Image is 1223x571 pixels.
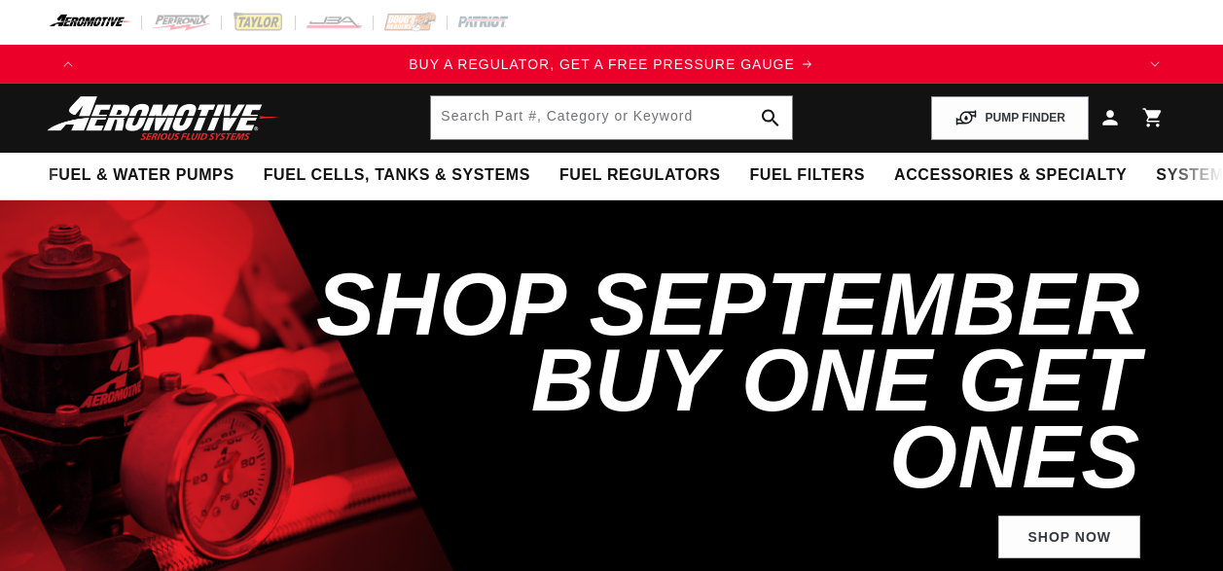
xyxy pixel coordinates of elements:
span: BUY A REGULATOR, GET A FREE PRESSURE GAUGE [409,56,795,72]
span: Fuel Filters [749,165,865,186]
a: Shop Now [998,516,1140,559]
button: search button [749,96,792,139]
span: Fuel & Water Pumps [49,165,234,186]
img: Aeromotive [42,95,285,141]
summary: Accessories & Specialty [880,153,1141,198]
input: Search by Part Number, Category or Keyword [431,96,791,139]
span: Fuel Cells, Tanks & Systems [264,165,530,186]
summary: Fuel & Water Pumps [34,153,249,198]
summary: Fuel Regulators [545,153,735,198]
button: Translation missing: en.sections.announcements.previous_announcement [49,45,88,84]
span: Fuel Regulators [559,165,720,186]
button: Translation missing: en.sections.announcements.next_announcement [1135,45,1174,84]
span: Accessories & Specialty [894,165,1127,186]
div: Announcement [88,54,1135,75]
h2: SHOP SEPTEMBER BUY ONE GET ONES [308,267,1140,496]
div: 1 of 4 [88,54,1135,75]
a: BUY A REGULATOR, GET A FREE PRESSURE GAUGE [88,54,1135,75]
summary: Fuel Filters [735,153,880,198]
button: PUMP FINDER [931,96,1089,140]
summary: Fuel Cells, Tanks & Systems [249,153,545,198]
